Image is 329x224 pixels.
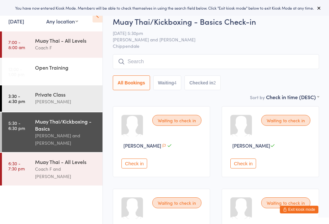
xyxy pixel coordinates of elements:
[35,37,97,44] div: Muay Thai - All Levels
[152,115,201,126] div: Waiting to check in
[35,44,97,51] div: Coach F
[261,197,310,208] div: Waiting to check in
[8,18,24,25] a: [DATE]
[8,93,25,104] time: 3:30 - 4:30 pm
[46,18,78,25] div: Any location
[35,64,97,71] div: Open Training
[2,31,102,58] a: 7:00 -8:00 amMuay Thai - All LevelsCoach F
[2,112,102,152] a: 5:30 -6:30 pmMuay Thai/Kickboxing - Basics[PERSON_NAME] and [PERSON_NAME]
[261,115,310,126] div: Waiting to check in
[174,80,177,85] div: 4
[153,75,182,90] button: Waiting4
[2,58,102,85] a: 12:00 -1:00 pmOpen Training
[8,39,25,50] time: 7:00 - 8:00 am
[113,36,309,43] span: [PERSON_NAME] and [PERSON_NAME]
[213,80,216,85] div: 2
[35,132,97,147] div: [PERSON_NAME] and [PERSON_NAME]
[35,158,97,165] div: Muay Thai - All Levels
[10,5,319,11] div: You have now entered Kiosk Mode. Members will be able to check themselves in using the search fie...
[266,93,319,100] div: Check in time (DESC)
[35,91,97,98] div: Private Class
[35,165,97,180] div: Coach F and [PERSON_NAME]
[232,142,270,149] span: [PERSON_NAME]
[230,159,256,168] button: Check in
[35,98,97,105] div: [PERSON_NAME]
[113,16,319,27] h2: Muay Thai/Kickboxing - Basics Check-in
[280,206,318,213] button: Exit kiosk mode
[123,142,161,149] span: [PERSON_NAME]
[113,75,150,90] button: All Bookings
[152,197,201,208] div: Waiting to check in
[121,159,147,168] button: Check in
[113,30,309,36] span: [DATE] 5:30pm
[113,43,319,49] span: Chippendale
[2,153,102,185] a: 6:30 -7:30 pmMuay Thai - All LevelsCoach F and [PERSON_NAME]
[8,66,24,77] time: 12:00 - 1:00 pm
[184,75,221,90] button: Checked in2
[8,161,25,171] time: 6:30 - 7:30 pm
[250,94,265,100] label: Sort by
[2,85,102,112] a: 3:30 -4:30 pmPrivate Class[PERSON_NAME]
[113,54,319,69] input: Search
[8,120,25,131] time: 5:30 - 6:30 pm
[35,118,97,132] div: Muay Thai/Kickboxing - Basics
